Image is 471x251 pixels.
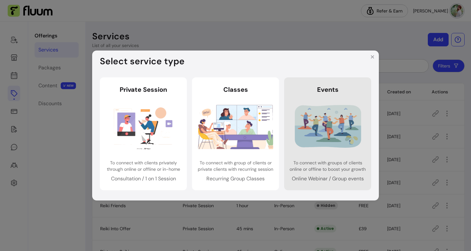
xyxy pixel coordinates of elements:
p: To connect with group of clients or private clients with recurring session [197,160,274,172]
header: Select service type [92,51,379,72]
button: Close [367,52,378,62]
a: Private SessionTo connect with clients privately through online or offline or in-homeConsultation... [100,77,187,190]
img: Events [290,102,365,152]
header: Classes [197,85,274,94]
a: EventsTo connect with groups of clients online or offline to boost your growthOnline Webinar / Gr... [284,77,371,190]
p: Consultation / 1 on 1 Session [105,175,182,183]
header: Private Session [105,85,182,94]
header: Events [289,85,366,94]
img: Private Session [106,102,181,152]
p: To connect with clients privately through online or offline or in-home [105,160,182,172]
img: Classes [198,102,273,152]
p: Recurring Group Classes [197,175,274,183]
p: Online Webinar / Group events [289,175,366,183]
p: To connect with groups of clients online or offline to boost your growth [289,160,366,172]
a: ClassesTo connect with group of clients or private clients with recurring sessionRecurring Group ... [192,77,279,190]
